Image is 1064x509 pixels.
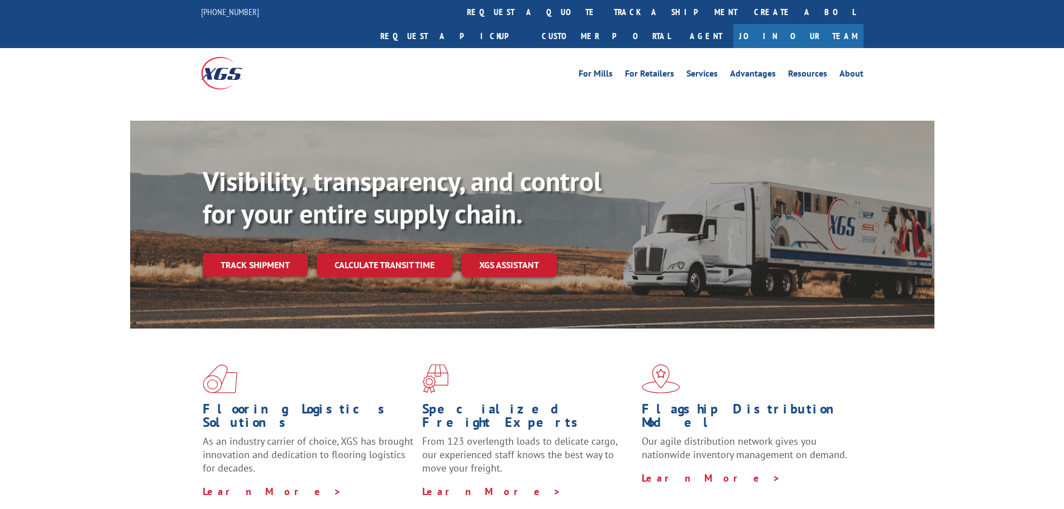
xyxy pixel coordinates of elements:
[203,485,342,498] a: Learn More >
[422,485,561,498] a: Learn More >
[203,364,237,393] img: xgs-icon-total-supply-chain-intelligence-red
[422,402,633,435] h1: Specialized Freight Experts
[203,402,414,435] h1: Flooring Logistics Solutions
[679,24,733,48] a: Agent
[730,69,776,82] a: Advantages
[642,364,680,393] img: xgs-icon-flagship-distribution-model-red
[422,364,448,393] img: xgs-icon-focused-on-flooring-red
[642,402,853,435] h1: Flagship Distribution Model
[733,24,863,48] a: Join Our Team
[203,435,413,474] span: As an industry carrier of choice, XGS has brought innovation and dedication to flooring logistics...
[686,69,718,82] a: Services
[839,69,863,82] a: About
[201,6,259,17] a: [PHONE_NUMBER]
[642,435,847,461] span: Our agile distribution network gives you nationwide inventory management on demand.
[317,253,452,277] a: Calculate transit time
[422,435,633,484] p: From 123 overlength loads to delicate cargo, our experienced staff knows the best way to move you...
[625,69,674,82] a: For Retailers
[642,472,781,484] a: Learn More >
[533,24,679,48] a: Customer Portal
[579,69,613,82] a: For Mills
[203,164,602,231] b: Visibility, transparency, and control for your entire supply chain.
[788,69,827,82] a: Resources
[372,24,533,48] a: Request a pickup
[203,253,308,277] a: Track shipment
[461,253,557,277] a: XGS ASSISTANT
